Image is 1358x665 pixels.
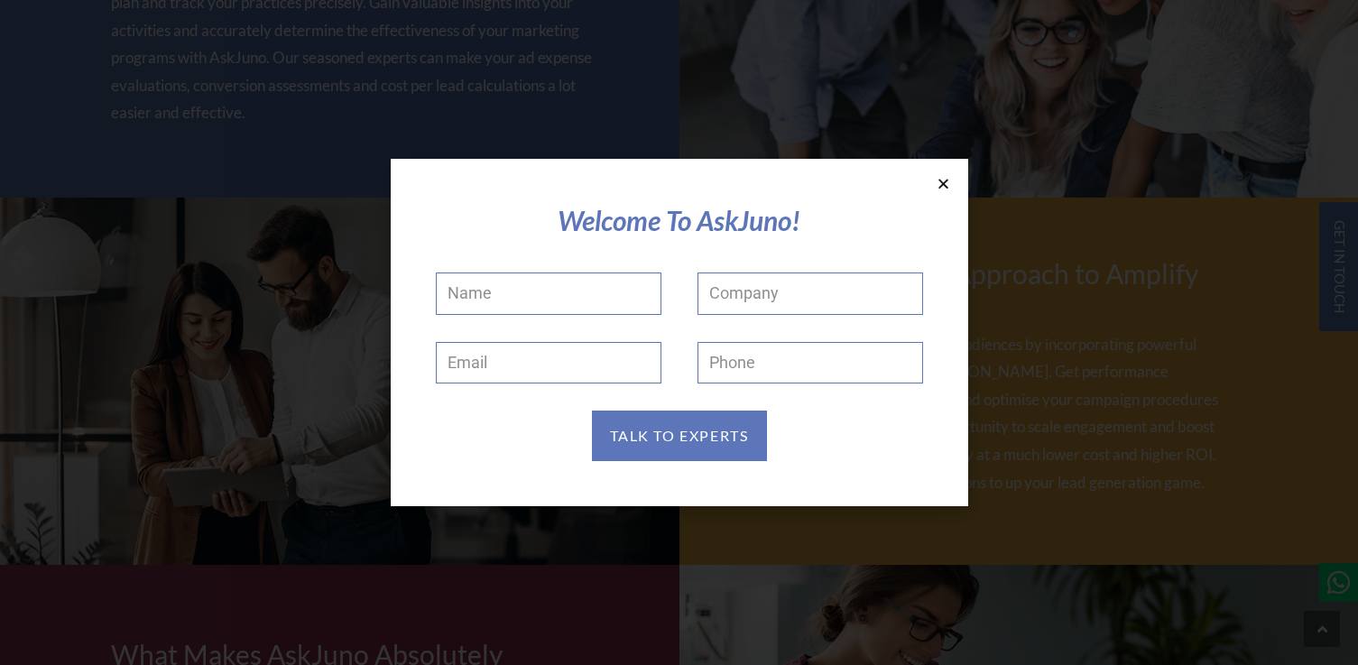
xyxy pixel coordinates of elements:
[697,272,923,314] input: Company
[436,342,661,383] input: Email
[592,411,767,461] button: TALK TO EXPERTS
[610,429,749,443] span: TALK TO EXPERTS
[436,272,661,314] input: Name
[436,204,923,236] h2: Welcome To AskJuno!
[697,342,923,383] input: Only numbers and phone characters (#, -, *, etc) are accepted.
